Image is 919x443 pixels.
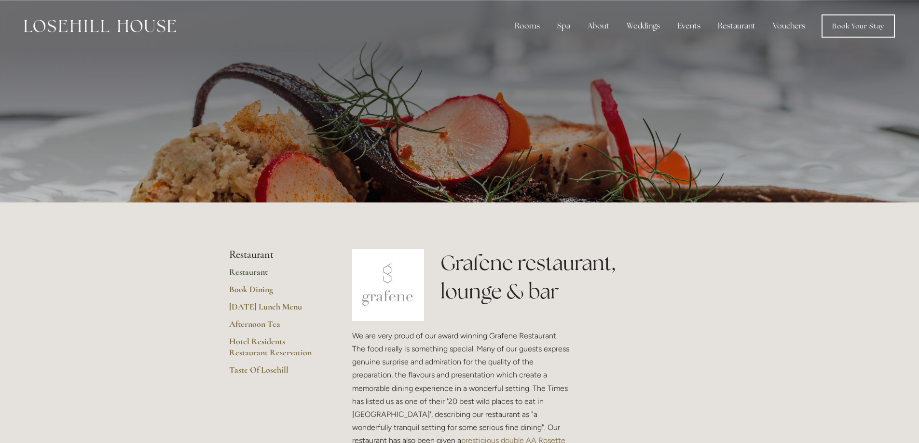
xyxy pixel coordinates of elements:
li: Restaurant [229,249,321,261]
a: Afternoon Tea [229,319,321,336]
img: Losehill House [24,20,176,32]
a: Book Dining [229,284,321,301]
a: Restaurant [229,267,321,284]
a: Book Your Stay [822,14,895,38]
a: Taste Of Losehill [229,364,321,382]
div: Spa [549,16,578,36]
a: Vouchers [765,16,813,36]
img: grafene.jpg [352,249,425,321]
a: [DATE] Lunch Menu [229,301,321,319]
div: Restaurant [710,16,763,36]
div: Events [670,16,708,36]
h1: Grafene restaurant, lounge & bar [440,249,690,306]
a: Hotel Residents Restaurant Reservation [229,336,321,364]
div: About [580,16,617,36]
div: Rooms [507,16,548,36]
div: Weddings [619,16,668,36]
